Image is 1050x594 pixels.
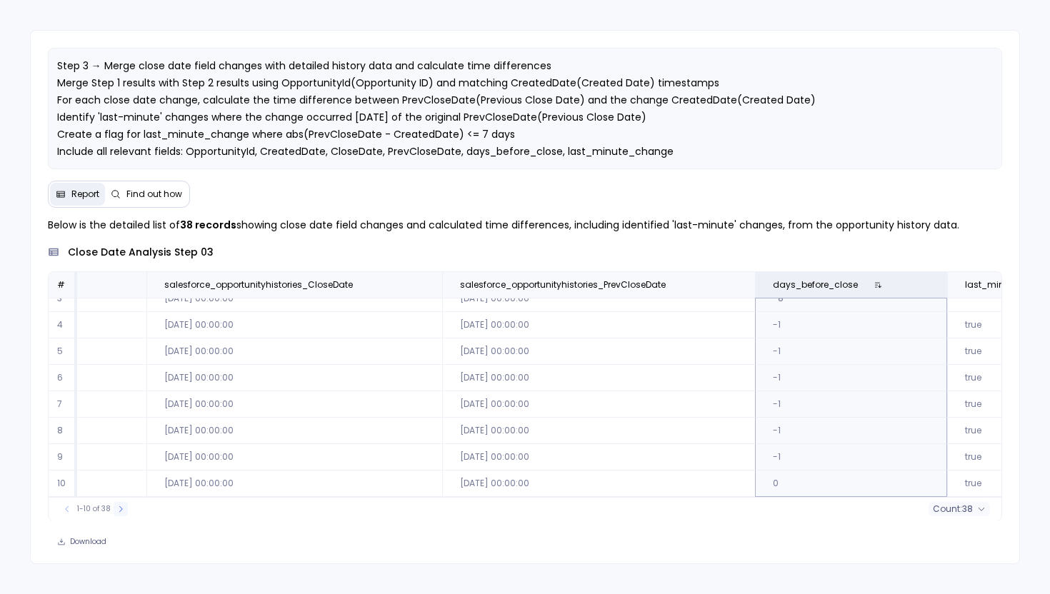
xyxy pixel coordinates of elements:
td: [DATE] 00:00:00 [146,470,442,497]
td: [DATE] 00:00:00 [442,444,755,470]
td: [DATE] 00:00:00 [146,391,442,418]
td: 3 [49,286,77,312]
span: 38 [962,503,973,515]
span: Report [71,188,99,200]
td: [DATE] 00:00:00 [146,312,442,338]
td: 10 [49,470,77,497]
td: 7 [49,391,77,418]
span: Find out how [126,188,182,200]
td: 4 [49,312,77,338]
td: -1 [755,418,947,444]
td: [DATE] 00:00:00 [442,312,755,338]
td: [DATE] 00:00:00 [146,418,442,444]
td: -8 [755,286,947,312]
span: salesforce_opportunityhistories_CloseDate [164,279,353,291]
td: 0 [755,470,947,497]
td: -1 [755,312,947,338]
td: 5 [49,338,77,365]
td: [DATE] 00:00:00 [146,444,442,470]
span: Download [70,537,106,547]
td: [DATE] 00:00:00 [442,418,755,444]
td: [DATE] 00:00:00 [442,391,755,418]
td: [DATE] 00:00:00 [442,338,755,365]
td: 9 [49,444,77,470]
td: -1 [755,444,947,470]
td: [DATE] 00:00:00 [442,365,755,391]
td: -1 [755,391,947,418]
p: Below is the detailed list of showing close date field changes and calculated time differences, i... [48,216,1003,233]
span: days_before_close [773,279,858,291]
td: [DATE] 00:00:00 [442,286,755,312]
span: # [57,278,65,291]
td: [DATE] 00:00:00 [146,286,442,312]
td: [DATE] 00:00:00 [146,365,442,391]
td: -1 [755,365,947,391]
button: Report [50,183,105,206]
span: Step 3 → Merge close date field changes with detailed history data and calculate time differences... [57,59,816,158]
strong: 38 records [180,218,236,232]
button: Download [48,532,116,552]
td: 6 [49,365,77,391]
button: count:38 [929,502,990,516]
td: -1 [755,338,947,365]
td: [DATE] 00:00:00 [442,470,755,497]
td: [DATE] 00:00:00 [146,338,442,365]
span: 1-10 of 38 [77,503,111,515]
span: count : [933,503,962,515]
span: salesforce_opportunityhistories_PrevCloseDate [460,279,666,291]
button: Find out how [105,183,188,206]
td: 8 [49,418,77,444]
span: close date analysis step 03 [68,245,214,260]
